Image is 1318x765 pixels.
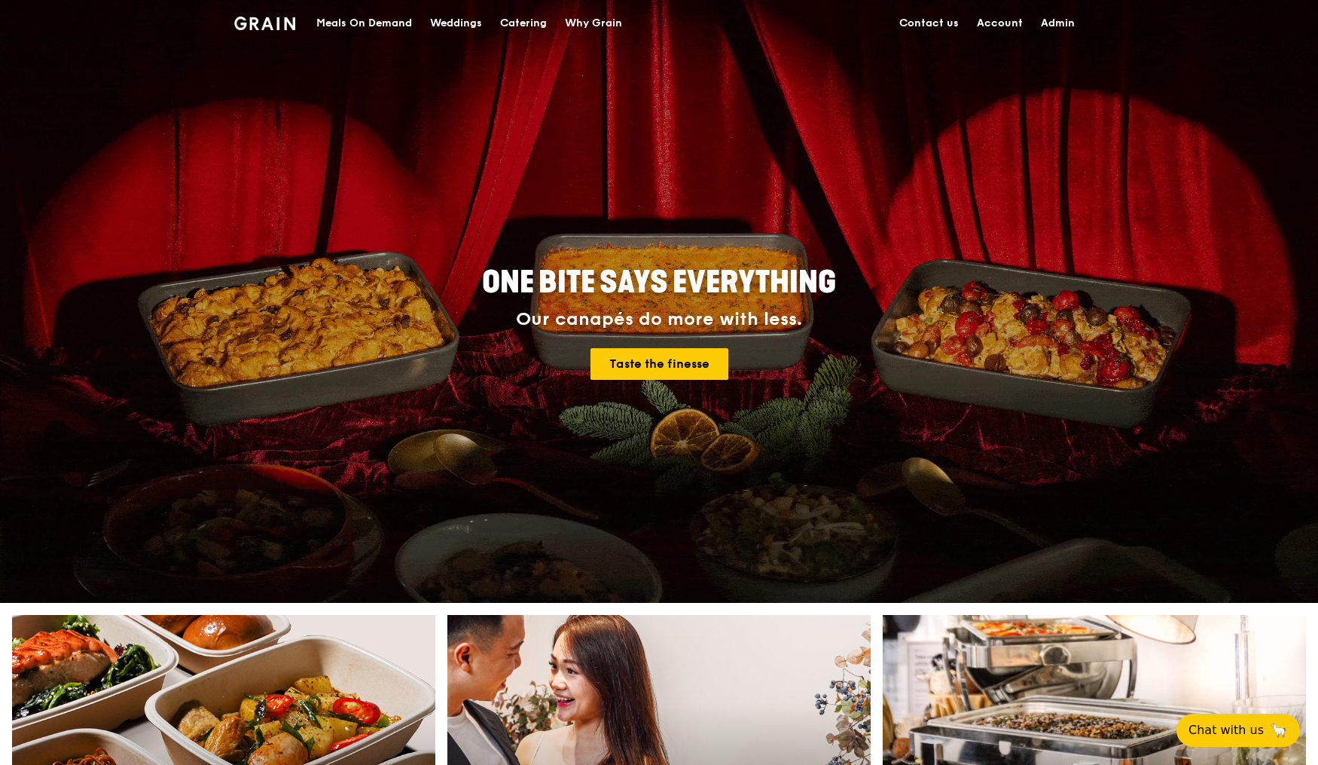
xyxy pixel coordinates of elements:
a: Why Grain [556,1,631,46]
div: Meals On Demand [316,1,412,46]
span: Chat with us [1188,721,1264,739]
button: Chat with us🦙 [1176,714,1300,747]
a: Catering [491,1,556,46]
span: ONE BITE SAYS EVERYTHING [482,265,836,301]
div: Weddings [430,1,482,46]
a: Contact us [890,1,968,46]
img: Grain [234,17,295,30]
a: Admin [1032,1,1084,46]
span: 🦙 [1270,721,1288,739]
div: Why Grain [565,1,622,46]
div: Catering [500,1,547,46]
a: Account [968,1,1032,46]
div: Our canapés do more with less. [388,309,930,330]
a: Weddings [421,1,491,46]
a: Taste the finesse [590,348,728,380]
